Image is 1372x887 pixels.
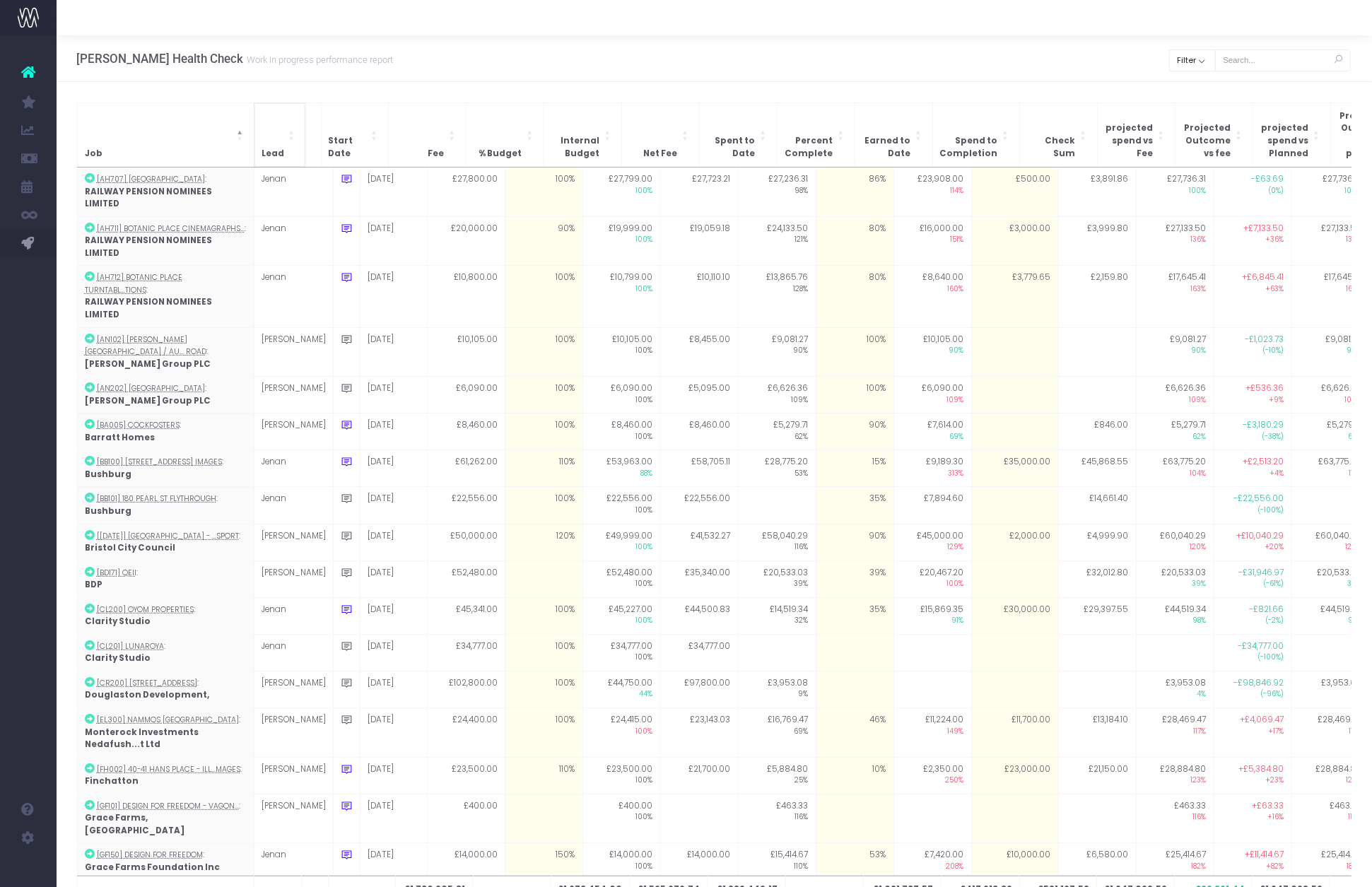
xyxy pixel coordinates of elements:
td: £10,799.00 [582,266,660,327]
abbr: [AH707] Botanic Place [97,174,205,184]
td: £10,800.00 [427,266,505,327]
td: : [77,708,254,758]
td: £6,580.00 [1058,843,1136,880]
td: £27,133.50 [1291,216,1369,266]
td: £41,532.27 [660,524,738,560]
td: 100% [505,168,582,216]
span: 100% [590,284,653,295]
td: Jenan [254,216,333,266]
span: projected spend vs Planned [1260,122,1309,160]
td: Jenan [254,487,333,524]
strong: [PERSON_NAME] Group PLC [85,358,211,370]
td: £5,279.71 [1291,413,1369,450]
td: £10,000.00 [971,843,1058,880]
td: £60,040.29 [1136,524,1214,560]
td: [DATE] [360,597,427,634]
td: £500.00 [971,168,1058,216]
span: 114% [901,186,964,196]
span: 100% [1144,186,1207,196]
span: 98% [746,186,809,196]
td: £16,769.47 [738,708,816,758]
strong: [PERSON_NAME] Group PLC [85,395,211,406]
td: [PERSON_NAME] [254,757,333,794]
td: [DATE] [360,450,427,487]
td: 100% [816,377,893,413]
td: £463.33 [1136,794,1214,843]
strong: RAILWAY PENSION NOMINEES LIMITED [85,186,212,210]
td: £2,159.80 [1058,266,1136,327]
span: % Budget [479,148,522,160]
td: [DATE] [360,634,427,671]
td: £27,723.21 [660,168,738,216]
abbr: [AN202] Avondale Drive [97,383,205,394]
td: : [77,168,254,216]
td: £24,133.50 [738,216,816,266]
td: £6,626.36 [738,377,816,413]
td: £28,469.47 [1136,708,1214,758]
td: £28,775.20 [738,450,816,487]
td: £16,000.00 [893,216,971,266]
span: 136% [1299,235,1362,245]
td: 90% [816,524,893,560]
td: £10,105.00 [893,327,971,377]
td: £463.33 [738,794,816,843]
span: Net Fee [644,148,678,160]
td: £3,953.08 [1291,671,1369,707]
td: Jenan [254,168,333,216]
td: £63,775.20 [1291,450,1369,487]
td: £14,000.00 [582,843,660,880]
td: £58,705.11 [660,450,738,487]
td: £29,397.55 [1058,597,1136,634]
td: 110% [505,450,582,487]
span: 100% [590,235,653,245]
td: £20,533.03 [1291,560,1369,597]
td: £35,340.00 [660,560,738,597]
td: £8,640.00 [893,266,971,327]
td: 80% [816,266,893,327]
td: £58,040.29 [738,524,816,560]
td: £44,750.00 [582,671,660,707]
td: : [77,597,254,634]
td: [DATE] [360,757,427,794]
span: 100% [590,395,653,406]
td: £52,480.00 [427,560,505,597]
td: [DATE] [360,216,427,266]
td: 100% [505,327,582,377]
td: [DATE] [360,413,427,450]
td: £52,480.00 [582,560,660,597]
td: £11,224.00 [893,708,971,758]
th: Start Date: Activate to sort: Activate to sort [321,102,388,167]
th: Percent Complete: Activate to sort: Activate to sort [777,102,855,167]
abbr: [AH711] Botanic Place Cinemagraphs [97,223,245,234]
td: Jenan [254,634,333,671]
td: £34,777.00 [582,634,660,671]
td: Jenan [254,450,333,487]
td: [DATE] [360,671,427,707]
th: Spent to Date: Activate to sort: Activate to sort [699,102,777,167]
span: Internal Budget [551,135,600,160]
span: +36% [1221,235,1284,245]
td: £19,059.18 [660,216,738,266]
td: £97,800.00 [660,671,738,707]
th: projected spend vs Planned: Activate to sort: Activate to sort [1253,102,1330,167]
td: £7,614.00 [893,413,971,450]
span: Fee [428,148,445,160]
span: -£1,023.73 [1245,334,1284,346]
strong: RAILWAY PENSION NOMINEES LIMITED [85,296,212,320]
td: : [77,843,254,880]
span: -£63.69 [1252,173,1284,186]
abbr: [BA005] Cockfosters [97,420,180,430]
td: 35% [816,487,893,524]
td: £45,000.00 [893,524,971,560]
span: Spent to Date [707,135,756,160]
td: £7,894.60 [893,487,971,524]
td: [PERSON_NAME] [254,377,333,413]
td: £22,556.00 [427,487,505,524]
th: Projected Outcome vs fee: Activate to sort: Activate to sort [1175,102,1253,167]
td: £14,661.40 [1058,487,1136,524]
td: 100% [505,597,582,634]
td: [PERSON_NAME] [254,524,333,560]
span: 90% [1299,346,1362,356]
td: [PERSON_NAME] [254,327,333,377]
td: 35% [816,597,893,634]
